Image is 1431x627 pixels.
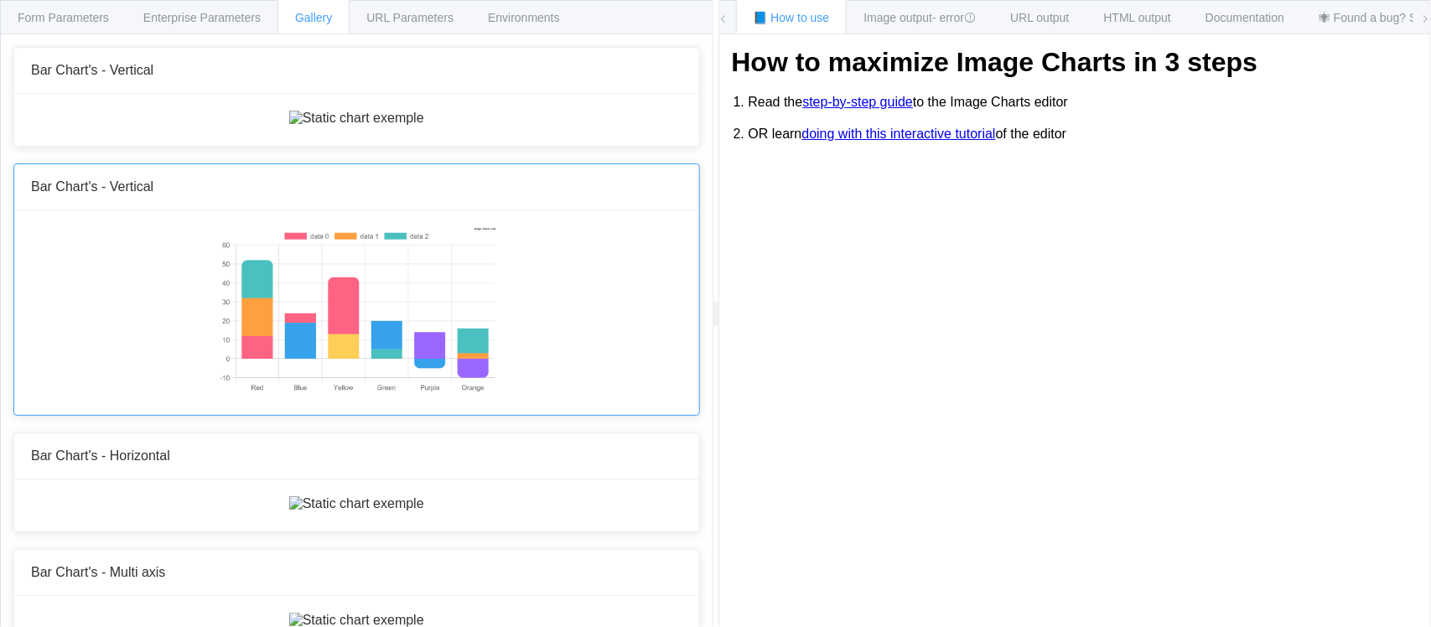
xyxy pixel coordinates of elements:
span: Bar Chart's - Vertical [31,63,153,77]
a: step-by-step guide [802,95,913,110]
span: URL output [1010,11,1069,24]
li: OR learn of the editor [749,118,1418,150]
span: Bar Chart's - Multi axis [31,565,165,579]
img: Static chart exemple [289,496,424,511]
a: doing with this interactive tutorial [802,127,996,142]
span: Bar Chart's - Vertical [31,179,153,194]
span: Bar Chart's - Horizontal [31,448,170,463]
span: Enterprise Parameters [143,11,261,24]
span: 📘 How to use [754,11,830,24]
img: Static chart exemple [217,227,496,395]
li: Read the to the Image Charts editor [749,86,1418,118]
span: Environments [488,11,560,24]
span: HTML output [1104,11,1171,24]
span: Documentation [1205,11,1284,24]
img: Static chart exemple [289,111,424,126]
span: Form Parameters [18,11,109,24]
span: Gallery [295,11,332,24]
span: URL Parameters [366,11,454,24]
h1: How to maximize Image Charts in 3 steps [732,47,1418,78]
span: - error [932,11,976,24]
span: Image output [863,11,976,24]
